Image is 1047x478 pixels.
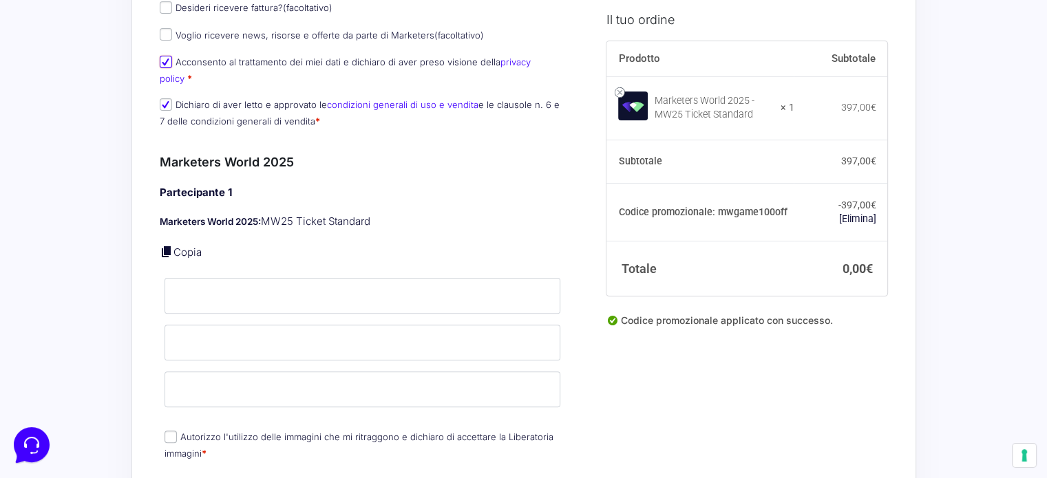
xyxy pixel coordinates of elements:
div: Codice promozionale applicato con successo. [606,314,887,340]
a: Copia [173,246,202,259]
bdi: 397,00 [840,155,876,166]
bdi: 0,00 [843,261,873,276]
h3: Marketers World 2025 [160,153,566,171]
span: Inizia una conversazione [89,124,203,135]
input: Acconsento al trattamento dei miei dati e dichiaro di aver preso visione dellaprivacy policy [160,56,172,68]
strong: Marketers World 2025: [160,216,261,227]
h3: Il tuo ordine [606,10,887,29]
th: Subtotale [606,140,794,184]
input: Autorizzo l'utilizzo delle immagini che mi ritraggono e dichiaro di accettare la Liberatoria imma... [165,431,177,443]
span: € [870,199,876,210]
a: condizioni generali di uso e vendita [327,99,478,110]
span: € [870,155,876,166]
td: - [794,184,887,241]
a: Apri Centro Assistenza [147,171,253,182]
span: Trova una risposta [22,171,107,182]
button: Inizia una conversazione [22,116,253,143]
img: dark [44,77,72,105]
span: € [866,261,873,276]
bdi: 397,00 [840,102,876,113]
img: dark [22,77,50,105]
label: Autorizzo l'utilizzo delle immagini che mi ritraggono e dichiaro di accettare la Liberatoria imma... [165,431,553,458]
label: Dichiaro di aver letto e approvato le e le clausole n. 6 e 7 delle condizioni generali di vendita [160,99,560,126]
p: Home [41,371,65,383]
span: (facoltativo) [434,30,484,41]
input: Cerca un articolo... [31,200,225,214]
input: Desideri ricevere fattura?(facoltativo) [160,1,172,14]
p: Aiuto [212,371,232,383]
img: dark [66,77,94,105]
strong: × 1 [780,102,794,116]
button: Home [11,351,96,383]
a: Rimuovi il codice promozionale mwgame100off [838,213,876,224]
h2: Ciao da Marketers 👋 [11,11,231,33]
h4: Partecipante 1 [160,185,566,201]
input: Voglio ricevere news, risorse e offerte da parte di Marketers(facoltativo) [160,28,172,41]
img: Marketers World 2025 - MW25 Ticket Standard [618,91,647,120]
span: (facoltativo) [283,2,332,13]
label: Acconsento al trattamento dei miei dati e dichiaro di aver preso visione della [160,56,531,83]
input: Dichiaro di aver letto e approvato lecondizioni generali di uso e venditae le clausole n. 6 e 7 d... [160,98,172,111]
button: Le tue preferenze relative al consenso per le tecnologie di tracciamento [1013,444,1036,467]
label: Voglio ricevere news, risorse e offerte da parte di Marketers [160,30,484,41]
iframe: Customerly Messenger Launcher [11,424,52,466]
span: 397,00 [840,199,876,210]
span: € [870,102,876,113]
a: Copia i dettagli dell'acquirente [160,245,173,259]
div: Marketers World 2025 - MW25 Ticket Standard [655,95,772,122]
th: Totale [606,241,794,296]
th: Subtotale [794,41,887,77]
a: privacy policy [160,56,531,83]
label: Desideri ricevere fattura? [160,2,332,13]
span: Le tue conversazioni [22,55,117,66]
th: Codice promozionale: mwgame100off [606,184,794,241]
button: Aiuto [180,351,264,383]
th: Prodotto [606,41,794,77]
p: Messaggi [119,371,156,383]
p: MW25 Ticket Standard [160,214,566,230]
button: Messaggi [96,351,180,383]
